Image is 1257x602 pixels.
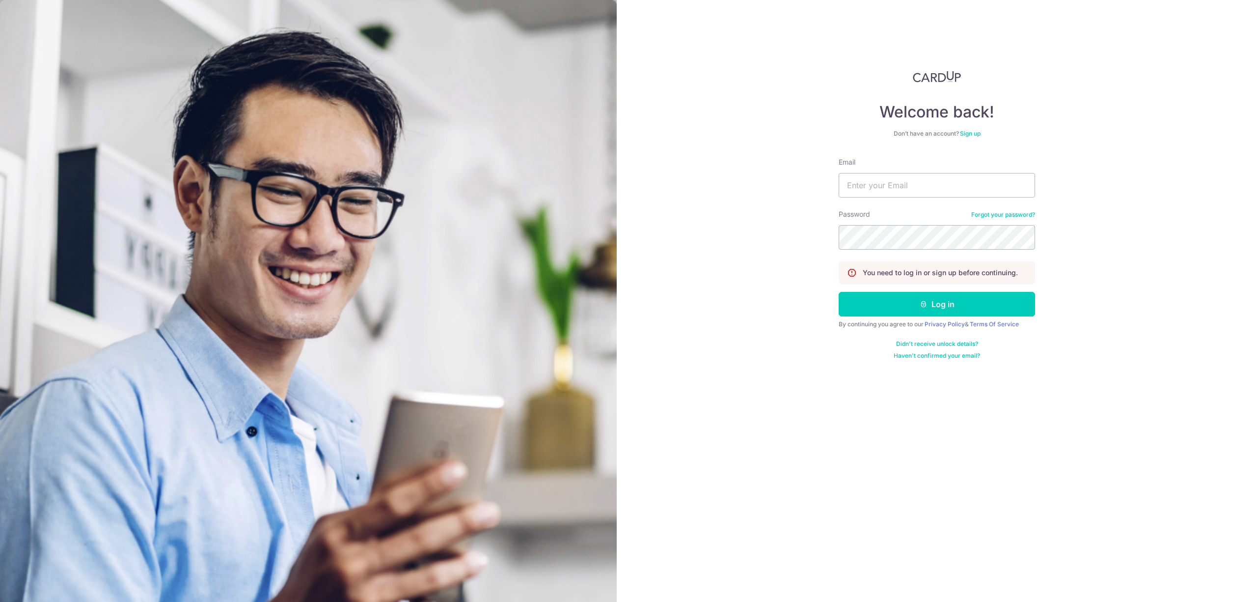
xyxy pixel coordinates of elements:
label: Password [839,209,870,219]
a: Terms Of Service [970,320,1019,328]
p: You need to log in or sign up before continuing. [863,268,1018,278]
a: Didn't receive unlock details? [896,340,978,348]
a: Privacy Policy [925,320,965,328]
input: Enter your Email [839,173,1035,198]
button: Log in [839,292,1035,316]
label: Email [839,157,855,167]
a: Forgot your password? [971,211,1035,219]
img: CardUp Logo [913,71,961,83]
a: Haven't confirmed your email? [894,352,980,360]
a: Sign up [960,130,981,137]
h4: Welcome back! [839,102,1035,122]
div: Don’t have an account? [839,130,1035,138]
div: By continuing you agree to our & [839,320,1035,328]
